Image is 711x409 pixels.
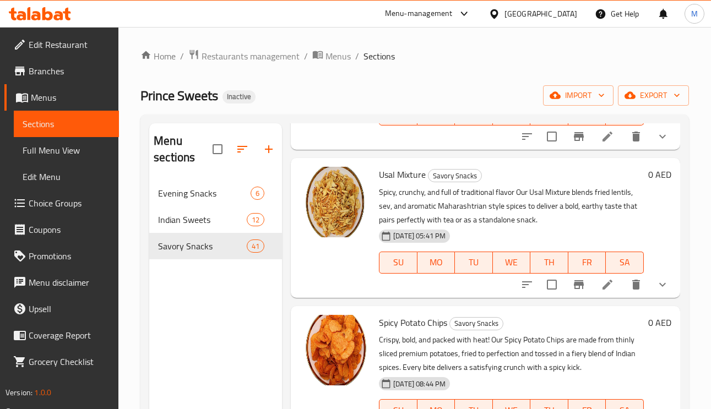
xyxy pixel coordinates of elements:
[459,254,489,270] span: TU
[29,329,110,342] span: Coverage Report
[649,123,676,150] button: show more
[6,385,32,400] span: Version:
[573,254,602,270] span: FR
[535,254,564,270] span: TH
[251,188,264,199] span: 6
[379,252,417,274] button: SU
[504,8,577,20] div: [GEOGRAPHIC_DATA]
[656,278,669,291] svg: Show Choices
[385,7,453,20] div: Menu-management
[530,252,568,274] button: TH
[29,249,110,263] span: Promotions
[29,276,110,289] span: Menu disclaimer
[497,254,527,270] span: WE
[428,169,482,182] div: Savory Snacks
[140,50,176,63] a: Home
[247,213,264,226] div: items
[229,136,256,162] span: Sort sections
[14,137,119,163] a: Full Menu View
[14,111,119,137] a: Sections
[540,273,563,296] span: Select to update
[149,233,282,259] div: Savory Snacks41
[247,241,264,252] span: 41
[450,317,503,330] span: Savory Snacks
[389,231,450,241] span: [DATE] 05:41 PM
[4,216,119,243] a: Coupons
[158,239,247,253] span: Savory Snacks
[149,180,282,206] div: Evening Snacks6
[304,50,308,63] li: /
[149,176,282,264] nav: Menu sections
[384,254,413,270] span: SU
[300,167,370,237] img: Usal Mixture
[455,252,493,274] button: TU
[568,252,606,274] button: FR
[29,355,110,368] span: Grocery Checklist
[158,213,247,226] span: Indian Sweets
[14,163,119,190] a: Edit Menu
[23,144,110,157] span: Full Menu View
[158,187,251,200] span: Evening Snacks
[428,170,481,182] span: Savory Snacks
[649,271,676,298] button: show more
[601,130,614,143] a: Edit menu item
[4,322,119,348] a: Coverage Report
[610,254,639,270] span: SA
[222,92,256,101] span: Inactive
[312,49,351,63] a: Menus
[202,50,300,63] span: Restaurants management
[389,379,450,389] span: [DATE] 08:44 PM
[656,130,669,143] svg: Show Choices
[493,252,531,274] button: WE
[543,85,614,106] button: import
[4,190,119,216] a: Choice Groups
[379,333,644,374] p: Crispy, bold, and packed with heat! Our Spicy Potato Chips are made from thinly sliced premium po...
[417,252,455,274] button: MO
[29,64,110,78] span: Branches
[23,170,110,183] span: Edit Menu
[4,269,119,296] a: Menu disclaimer
[648,167,671,182] h6: 0 AED
[540,125,563,148] span: Select to update
[29,38,110,51] span: Edit Restaurant
[623,271,649,298] button: delete
[379,314,447,331] span: Spicy Potato Chips
[623,123,649,150] button: delete
[552,89,605,102] span: import
[251,187,264,200] div: items
[247,215,264,225] span: 12
[188,49,300,63] a: Restaurants management
[648,315,671,330] h6: 0 AED
[449,317,503,330] div: Savory Snacks
[140,49,689,63] nav: breadcrumb
[606,252,644,274] button: SA
[618,85,689,106] button: export
[4,348,119,375] a: Grocery Checklist
[23,117,110,130] span: Sections
[4,31,119,58] a: Edit Restaurant
[206,138,229,161] span: Select all sections
[140,83,218,108] span: Prince Sweets
[154,133,213,166] h2: Menu sections
[566,271,592,298] button: Branch-specific-item
[149,206,282,233] div: Indian Sweets12
[300,315,370,385] img: Spicy Potato Chips
[627,89,680,102] span: export
[379,186,644,227] p: Spicy, crunchy, and full of traditional flavor Our Usal Mixture blends fried lentils, sev, and ar...
[31,91,110,104] span: Menus
[422,254,451,270] span: MO
[325,50,351,63] span: Menus
[514,271,540,298] button: sort-choices
[4,243,119,269] a: Promotions
[180,50,184,63] li: /
[379,166,426,183] span: Usal Mixture
[355,50,359,63] li: /
[29,197,110,210] span: Choice Groups
[34,385,51,400] span: 1.0.0
[566,123,592,150] button: Branch-specific-item
[4,84,119,111] a: Menus
[601,278,614,291] a: Edit menu item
